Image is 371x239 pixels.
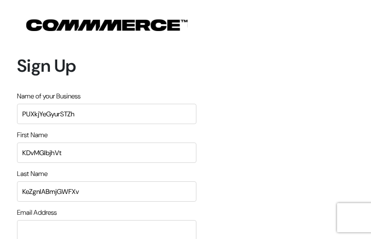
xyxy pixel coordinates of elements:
h1: Sign Up [17,55,196,76]
label: Email Address [17,207,57,218]
img: COMMMERCE [26,19,188,31]
label: Last Name [17,169,48,179]
label: Name of your Business [17,91,81,101]
label: First Name [17,130,48,140]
